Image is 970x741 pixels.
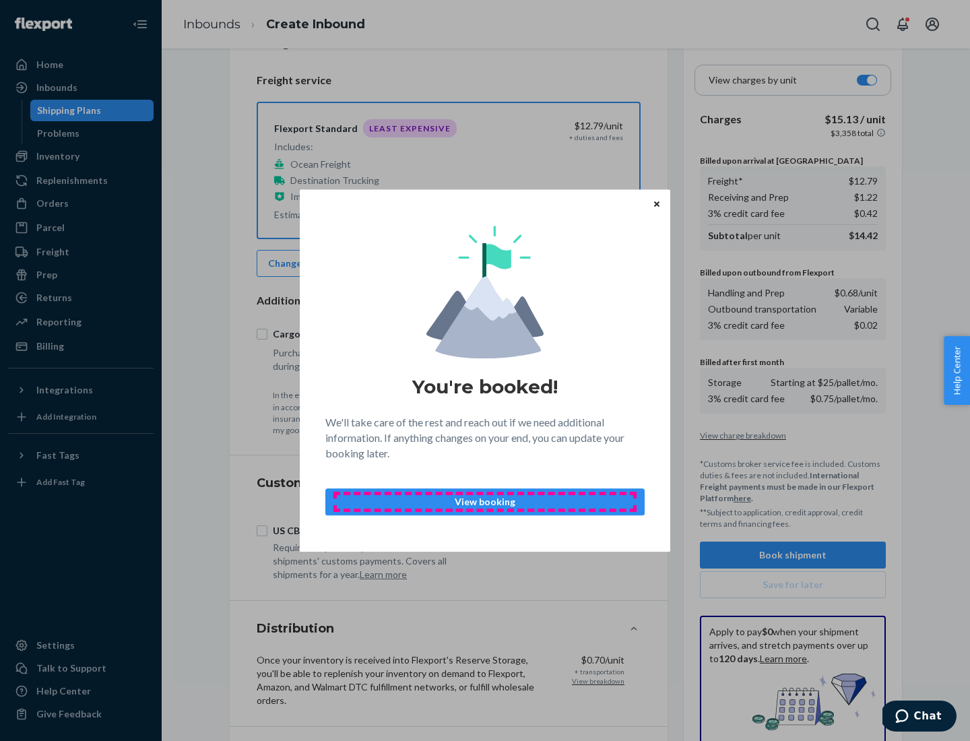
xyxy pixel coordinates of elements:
p: View booking [337,495,633,509]
h1: You're booked! [412,375,558,399]
button: Close [650,196,664,211]
button: View booking [325,488,645,515]
span: Chat [32,9,59,22]
p: We'll take care of the rest and reach out if we need additional information. If anything changes ... [325,415,645,461]
img: svg+xml,%3Csvg%20viewBox%3D%220%200%20174%20197%22%20fill%3D%22none%22%20xmlns%3D%22http%3A%2F%2F... [426,226,544,358]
